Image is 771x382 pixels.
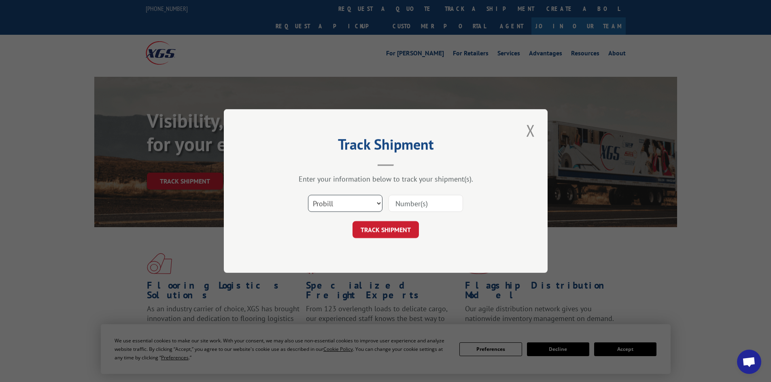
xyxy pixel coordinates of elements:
h2: Track Shipment [264,139,507,154]
input: Number(s) [389,195,463,212]
div: Enter your information below to track your shipment(s). [264,174,507,184]
button: Close modal [524,119,537,141]
button: TRACK SHIPMENT [353,221,419,238]
a: Open chat [737,350,761,374]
